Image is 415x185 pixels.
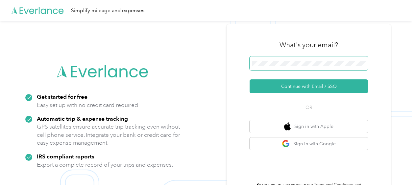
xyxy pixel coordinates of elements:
[282,140,290,148] img: google logo
[37,161,173,169] p: Export a complete record of your trips and expenses.
[37,93,87,100] strong: Get started for free
[280,40,338,50] h3: What's your email?
[284,122,291,131] img: apple logo
[297,104,320,111] span: OR
[250,137,368,150] button: google logoSign in with Google
[37,115,128,122] strong: Automatic trip & expense tracking
[250,79,368,93] button: Continue with Email / SSO
[37,153,94,160] strong: IRS compliant reports
[37,123,181,147] p: GPS satellites ensure accurate trip tracking even without cell phone service. Integrate your bank...
[37,101,138,109] p: Easy set up with no credit card required
[71,7,144,15] div: Simplify mileage and expenses
[250,120,368,133] button: apple logoSign in with Apple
